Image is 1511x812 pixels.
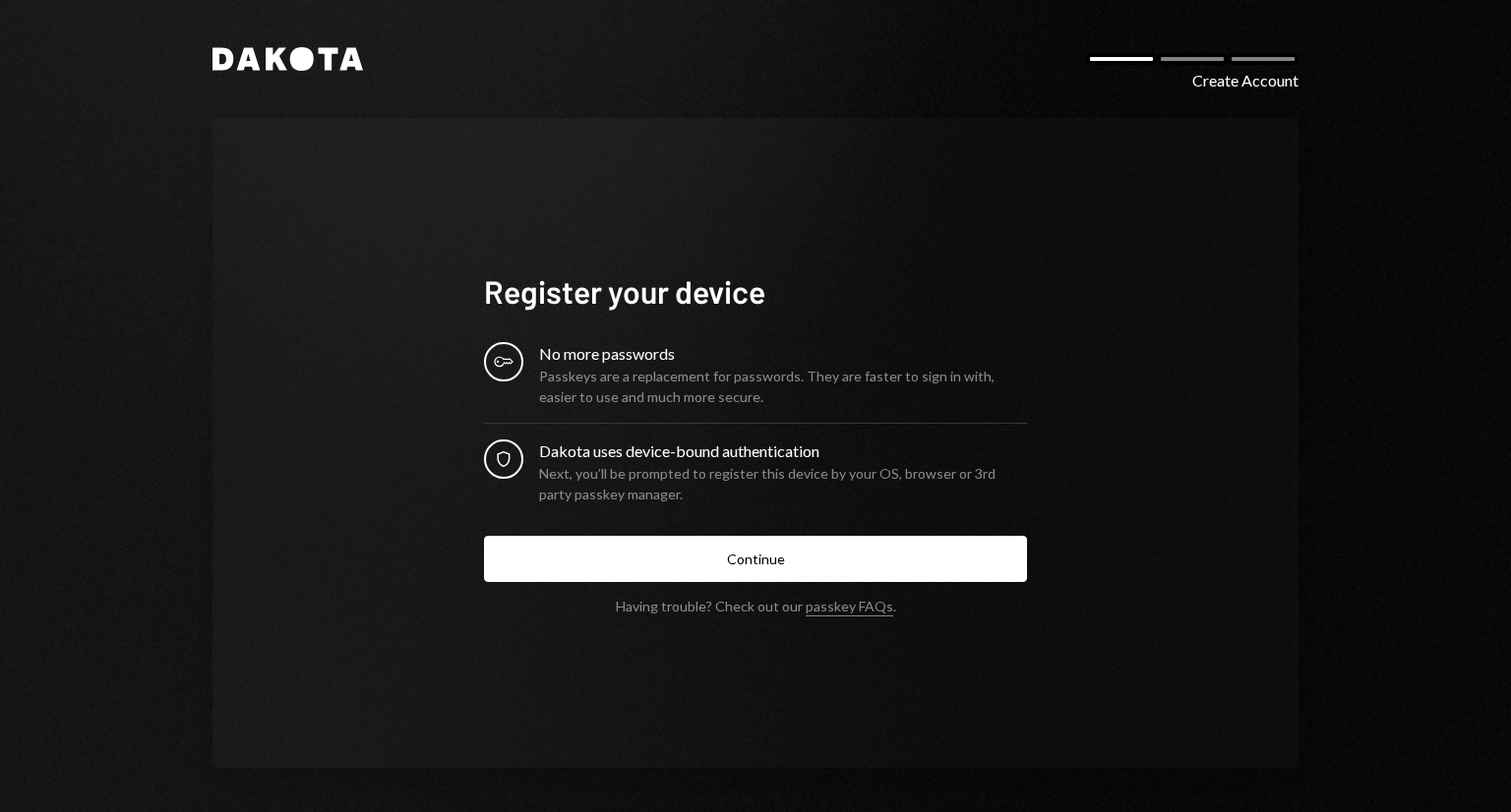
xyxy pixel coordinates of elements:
[616,598,896,614] div: Having trouble? Check out our .
[539,342,1027,366] div: No more passwords
[539,366,1027,407] div: Passkeys are a replacement for passwords. They are faster to sign in with, easier to use and much...
[484,536,1027,582] button: Continue
[484,271,1027,311] h1: Register your device
[539,439,1027,463] div: Dakota uses device-bound authentication
[806,598,893,616] a: passkey FAQs
[539,463,1027,504] div: Next, you’ll be prompted to register this device by your OS, browser or 3rd party passkey manager.
[1192,69,1299,92] div: Create Account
